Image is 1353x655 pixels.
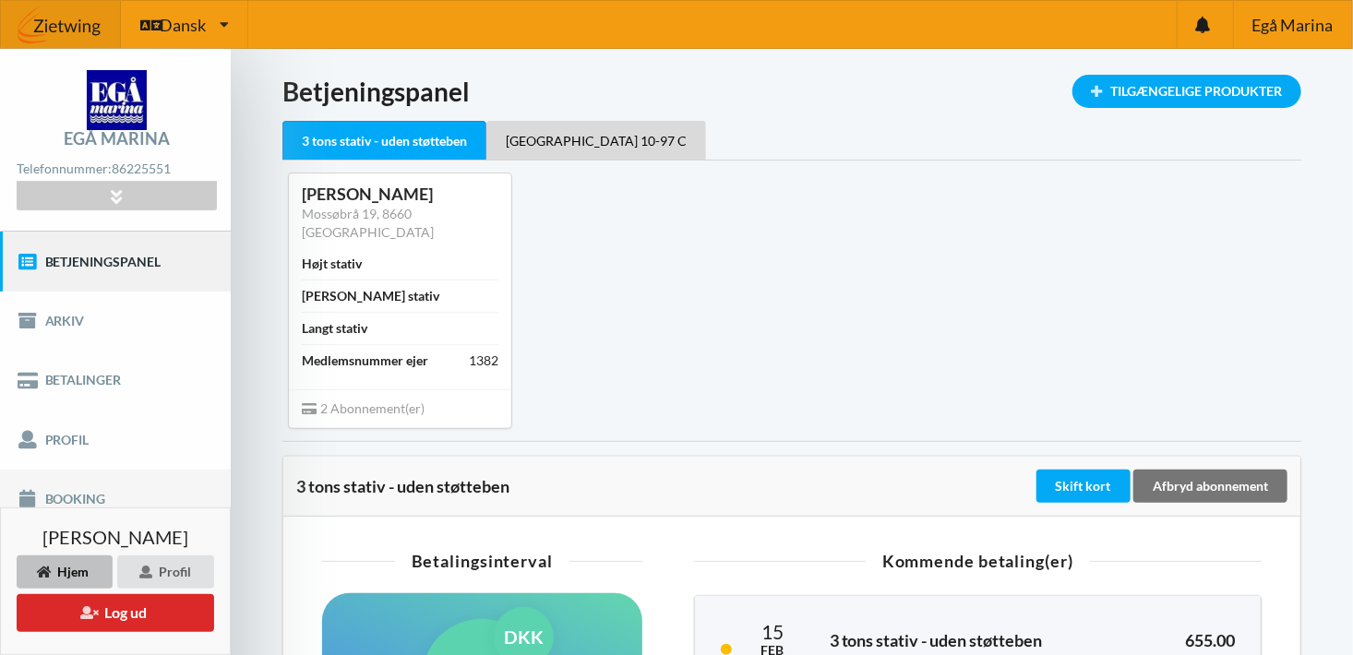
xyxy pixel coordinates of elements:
span: Egå Marina [1251,17,1333,33]
div: Medlemsnummer ejer [302,351,428,370]
span: Dansk [160,17,206,33]
button: Log ud [17,594,214,632]
div: 3 tons stativ - uden støtteben [282,121,486,161]
div: 15 [758,622,787,641]
a: Mossøbrå 19, 8660 [GEOGRAPHIC_DATA] [302,206,434,240]
div: Profil [117,555,214,589]
span: 2 Abonnement(er) [302,400,425,416]
div: Tilgængelige Produkter [1072,75,1301,108]
div: Langt stativ [302,319,367,338]
img: logo [87,70,147,130]
div: Betalingsinterval [322,553,642,569]
div: Højt stativ [302,255,362,273]
div: 3 tons stativ - uden støtteben [296,477,1033,495]
div: Egå Marina [64,130,170,147]
div: Afbryd abonnement [1133,470,1287,503]
span: [PERSON_NAME] [42,528,188,546]
div: Hjem [17,555,113,589]
h1: Betjeningspanel [282,75,1301,108]
strong: 86225551 [112,161,171,176]
div: Telefonnummer: [17,157,216,182]
div: 1382 [469,351,498,370]
div: [GEOGRAPHIC_DATA] 10-97 C [486,121,706,160]
div: [PERSON_NAME] stativ [302,287,439,305]
div: Kommende betaling(er) [694,553,1262,569]
div: Skift kort [1036,470,1131,503]
div: [PERSON_NAME] [302,184,498,205]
